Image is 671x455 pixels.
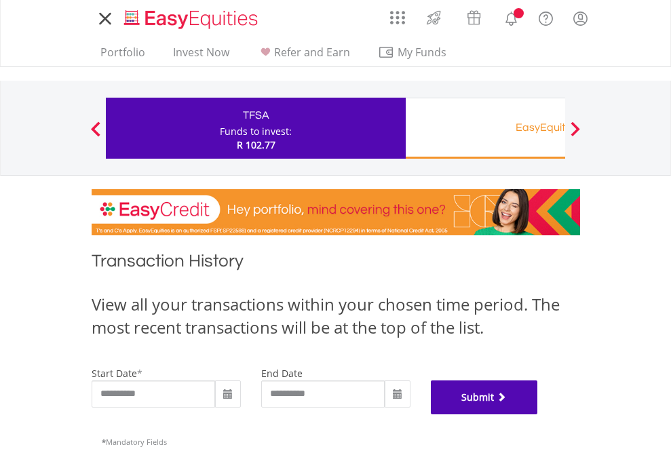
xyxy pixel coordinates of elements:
[381,3,414,25] a: AppsGrid
[454,3,494,28] a: Vouchers
[82,128,109,142] button: Previous
[237,138,275,151] span: R 102.77
[390,10,405,25] img: grid-menu-icon.svg
[95,45,151,66] a: Portfolio
[102,437,167,447] span: Mandatory Fields
[274,45,350,60] span: Refer and Earn
[378,43,467,61] span: My Funds
[121,8,263,31] img: EasyEquities_Logo.png
[529,3,563,31] a: FAQ's and Support
[252,45,356,66] a: Refer and Earn
[463,7,485,28] img: vouchers-v2.svg
[494,3,529,31] a: Notifications
[423,7,445,28] img: thrive-v2.svg
[92,249,580,279] h1: Transaction History
[261,367,303,380] label: end date
[92,189,580,235] img: EasyCredit Promotion Banner
[562,128,589,142] button: Next
[220,125,292,138] div: Funds to invest:
[92,293,580,340] div: View all your transactions within your chosen time period. The most recent transactions will be a...
[92,367,137,380] label: start date
[563,3,598,33] a: My Profile
[114,106,398,125] div: TFSA
[119,3,263,31] a: Home page
[431,380,538,414] button: Submit
[168,45,235,66] a: Invest Now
